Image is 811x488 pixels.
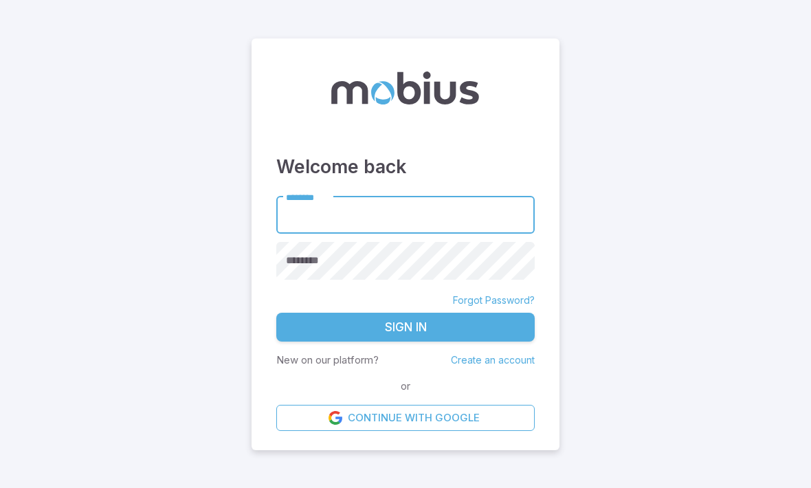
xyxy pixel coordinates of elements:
a: Continue with Google [276,405,535,431]
span: or [397,379,414,394]
button: Sign In [276,313,535,342]
h3: Welcome back [276,153,535,180]
p: New on our platform? [276,353,379,368]
a: Create an account [451,354,535,366]
a: Forgot Password? [453,293,535,307]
